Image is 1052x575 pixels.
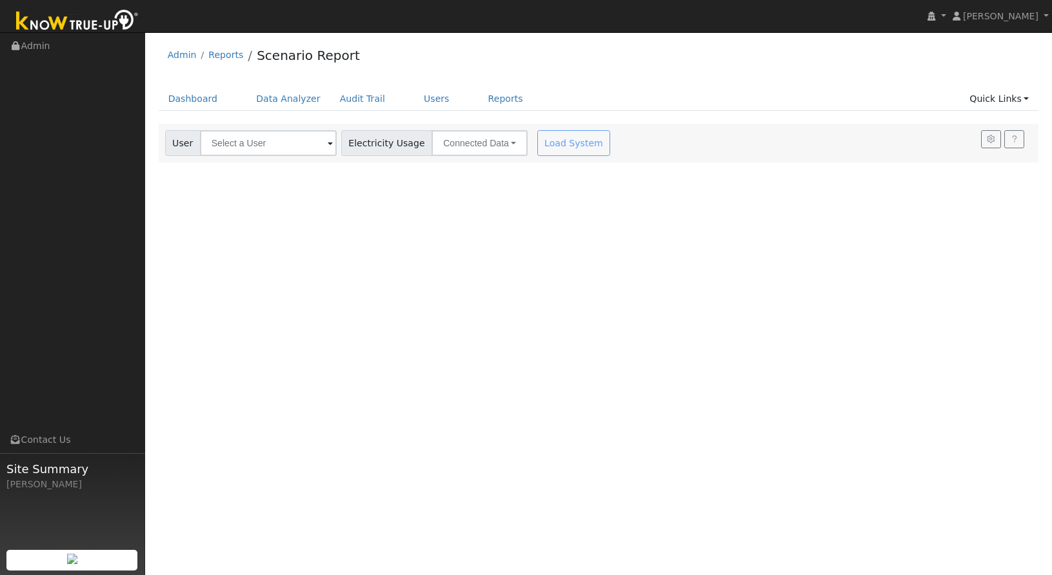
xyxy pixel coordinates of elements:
[10,7,145,36] img: Know True-Up
[168,50,197,60] a: Admin
[159,87,228,111] a: Dashboard
[246,87,330,111] a: Data Analyzer
[67,554,77,564] img: retrieve
[208,50,243,60] a: Reports
[963,11,1038,21] span: [PERSON_NAME]
[6,460,138,478] span: Site Summary
[330,87,395,111] a: Audit Trail
[960,87,1038,111] a: Quick Links
[479,87,533,111] a: Reports
[257,48,360,63] a: Scenario Report
[414,87,459,111] a: Users
[6,478,138,491] div: [PERSON_NAME]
